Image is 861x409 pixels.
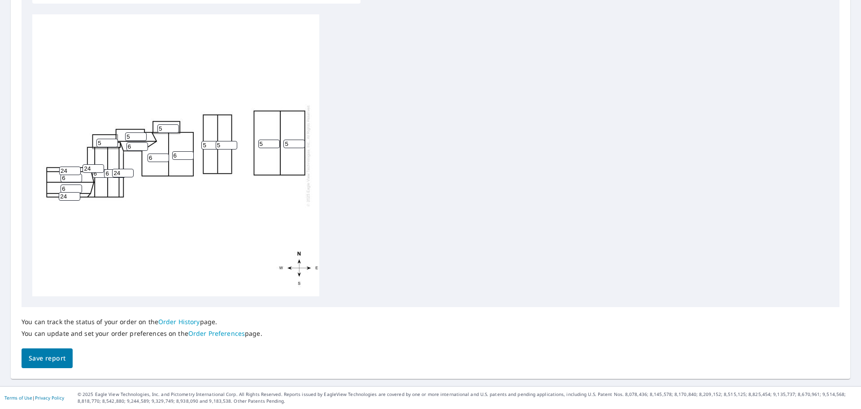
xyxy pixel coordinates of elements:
p: | [4,395,64,400]
p: © 2025 Eagle View Technologies, Inc. and Pictometry International Corp. All Rights Reserved. Repo... [78,391,857,405]
a: Terms of Use [4,395,32,401]
p: You can update and set your order preferences on the page. [22,330,262,338]
button: Save report [22,348,73,369]
a: Privacy Policy [35,395,64,401]
span: Save report [29,353,65,364]
a: Order History [158,317,200,326]
a: Order Preferences [188,329,245,338]
p: You can track the status of your order on the page. [22,318,262,326]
